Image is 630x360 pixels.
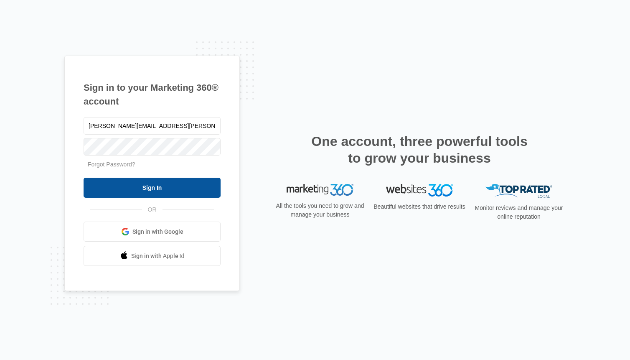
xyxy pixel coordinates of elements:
[273,202,367,219] p: All the tools you need to grow and manage your business
[142,205,163,214] span: OR
[373,202,466,211] p: Beautiful websites that drive results
[287,184,353,196] img: Marketing 360
[84,246,221,266] a: Sign in with Apple Id
[309,133,530,166] h2: One account, three powerful tools to grow your business
[84,81,221,108] h1: Sign in to your Marketing 360® account
[84,222,221,242] a: Sign in with Google
[386,184,453,196] img: Websites 360
[84,117,221,135] input: Email
[131,252,185,260] span: Sign in with Apple Id
[132,227,183,236] span: Sign in with Google
[472,204,566,221] p: Monitor reviews and manage your online reputation
[485,184,552,198] img: Top Rated Local
[84,178,221,198] input: Sign In
[88,161,135,168] a: Forgot Password?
